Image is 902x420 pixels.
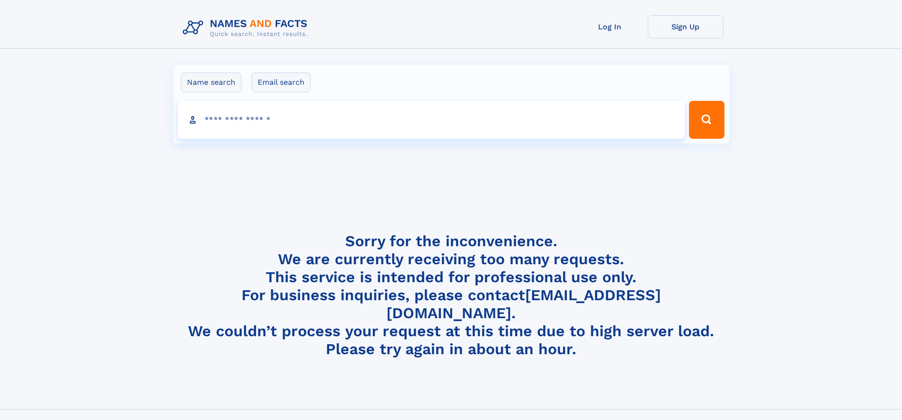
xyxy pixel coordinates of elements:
[178,101,685,139] input: search input
[689,101,724,139] button: Search Button
[181,72,241,92] label: Name search
[251,72,311,92] label: Email search
[386,286,661,322] a: [EMAIL_ADDRESS][DOMAIN_NAME]
[179,15,315,41] img: Logo Names and Facts
[648,15,723,38] a: Sign Up
[179,232,723,358] h4: Sorry for the inconvenience. We are currently receiving too many requests. This service is intend...
[572,15,648,38] a: Log In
